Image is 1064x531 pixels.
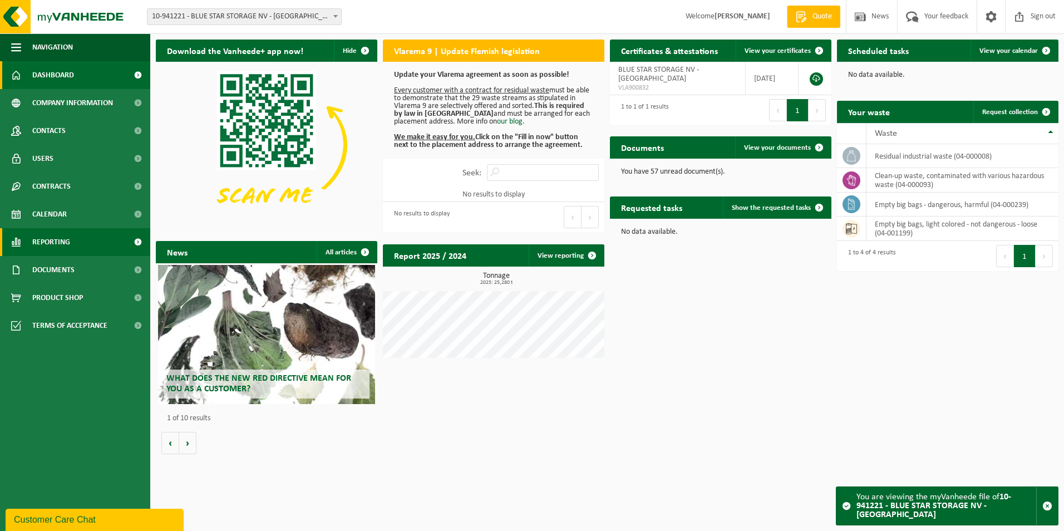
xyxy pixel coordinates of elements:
[394,102,584,118] b: This is required by law in [GEOGRAPHIC_DATA]
[388,280,604,286] span: 2025: 25,280 t
[615,98,669,122] div: 1 to 1 of 1 results
[32,256,75,284] span: Documents
[32,61,74,89] span: Dashboard
[167,415,372,422] p: 1 of 10 results
[462,169,481,178] label: Seek:
[147,8,342,25] span: 10-941221 - BLUE STAR STORAGE NV - ANTWERPEN
[810,11,835,22] span: Quote
[483,272,510,280] font: Tonnage
[564,206,582,228] button: Previous
[686,12,770,21] font: Welcome
[723,196,830,219] a: Show the requested tasks
[866,193,1058,217] td: Empty big bags - dangerous, harmful (04-000239)
[971,40,1057,62] a: View your calendar
[32,117,66,145] span: Contacts
[383,244,477,266] h2: Report 2025 / 2024
[618,66,699,83] span: BLUE STAR STORAGE NV - [GEOGRAPHIC_DATA]
[866,217,1058,241] td: Empty big bags, light colored - not dangerous - loose (04-001199)
[158,265,375,404] a: What does the new RED directive mean for you as a customer?
[161,432,179,454] button: Previous
[979,47,1038,55] span: View your calendar
[32,173,71,200] span: Contracts
[732,204,811,212] span: Show the requested tasks
[394,133,583,149] b: Click on the "Fill in now" button next to the placement address to arrange the agreement.
[736,40,830,62] a: View your certificates
[848,71,1047,79] p: No data available.
[529,244,603,267] a: View reporting
[383,40,551,61] h2: Vlarema 9 | Update Flemish legislation
[582,206,599,228] button: Next
[388,205,450,229] div: No results to display
[6,507,186,531] iframe: chat widget
[156,241,199,263] h2: News
[610,136,675,158] h2: Documents
[32,228,70,256] span: Reporting
[618,83,737,92] span: VLA900832
[996,245,1014,267] button: Previous
[621,228,820,236] p: No data available.
[735,136,830,159] a: View your documents
[866,168,1058,193] td: Clean-up waste, contaminated with various hazardous waste (04-000093)
[179,432,196,454] button: Next
[334,40,376,62] button: Hide
[394,71,593,149] p: must be able to demonstrate that the 29 waste streams as stipulated in Vlarema 9 are selectively ...
[156,40,314,61] h2: Download the Vanheede+ app now!
[1036,245,1053,267] button: Next
[856,487,1036,525] div: You are viewing the myVanheede file of
[32,145,53,173] span: Users
[497,117,525,126] a: our blog.
[610,196,693,218] h2: Requested tasks
[147,9,341,24] span: 10-941221 - BLUE STAR STORAGE NV - ANTWERPEN
[32,312,107,340] span: Terms of acceptance
[32,200,67,228] span: Calendar
[156,62,377,228] img: Download the VHEPlus App
[837,101,901,122] h2: Your waste
[875,129,897,138] span: Waste
[769,99,787,121] button: Previous
[787,99,809,121] button: 1
[32,33,73,61] span: Navigation
[746,62,799,95] td: [DATE]
[982,109,1038,116] span: Request collection
[744,144,811,151] span: View your documents
[538,252,584,259] font: View reporting
[166,374,351,394] span: What does the new RED directive mean for you as a customer?
[843,244,896,268] div: 1 to 4 of 4 results
[317,241,376,263] a: All articles
[866,144,1058,168] td: residual industrial waste (04-000008)
[973,101,1057,123] a: Request collection
[383,186,604,202] td: No results to display
[787,6,840,28] a: Quote
[394,86,549,95] u: Every customer with a contract for residual waste
[32,284,83,312] span: Product Shop
[343,47,357,55] span: Hide
[856,493,1011,519] strong: 10-941221 - BLUE STAR STORAGE NV - [GEOGRAPHIC_DATA]
[837,40,920,61] h2: Scheduled tasks
[745,47,811,55] span: View your certificates
[809,99,826,121] button: Next
[621,168,820,176] p: You have 57 unread document(s).
[715,12,770,21] strong: [PERSON_NAME]
[326,249,357,256] font: All articles
[394,133,475,141] u: We make it easy for you.
[1014,245,1036,267] button: 1
[610,40,729,61] h2: Certificates & attestations
[394,71,569,79] b: Update your Vlarema agreement as soon as possible!
[32,89,113,117] span: Company information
